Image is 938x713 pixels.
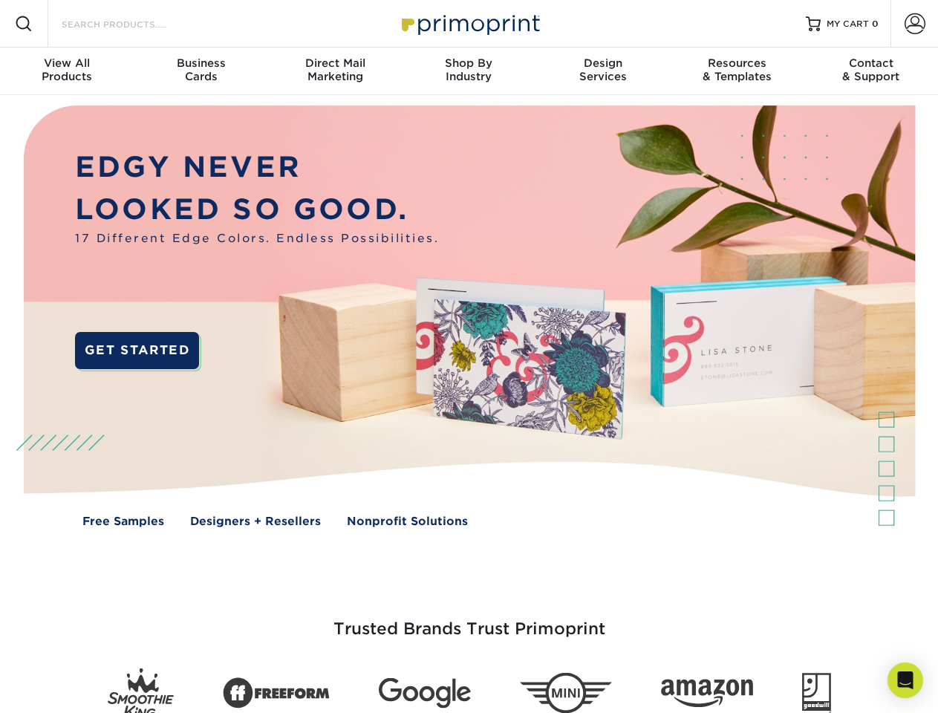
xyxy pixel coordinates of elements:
a: Direct MailMarketing [268,48,402,95]
div: Marketing [268,56,402,83]
a: GET STARTED [75,332,199,369]
span: 0 [872,19,879,29]
span: Contact [804,56,938,70]
span: Design [536,56,670,70]
img: Goodwill [802,673,831,713]
span: Resources [670,56,804,70]
span: Shop By [402,56,535,70]
div: & Support [804,56,938,83]
p: LOOKED SO GOOD. [75,189,439,231]
span: 17 Different Edge Colors. Endless Possibilities. [75,230,439,247]
a: BusinessCards [134,48,267,95]
div: Open Intercom Messenger [887,662,923,698]
h3: Trusted Brands Trust Primoprint [35,584,904,657]
img: Primoprint [395,7,544,39]
a: Free Samples [82,513,164,530]
span: Direct Mail [268,56,402,70]
a: Resources& Templates [670,48,804,95]
img: Amazon [661,680,753,708]
input: SEARCH PRODUCTS..... [60,15,205,33]
div: & Templates [670,56,804,83]
a: Designers + Resellers [190,513,321,530]
img: Google [379,678,471,709]
a: Nonprofit Solutions [347,513,468,530]
span: MY CART [827,18,869,30]
a: Contact& Support [804,48,938,95]
a: DesignServices [536,48,670,95]
iframe: Google Customer Reviews [4,668,126,708]
div: Services [536,56,670,83]
div: Cards [134,56,267,83]
div: Industry [402,56,535,83]
p: EDGY NEVER [75,146,439,189]
span: Business [134,56,267,70]
a: Shop ByIndustry [402,48,535,95]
